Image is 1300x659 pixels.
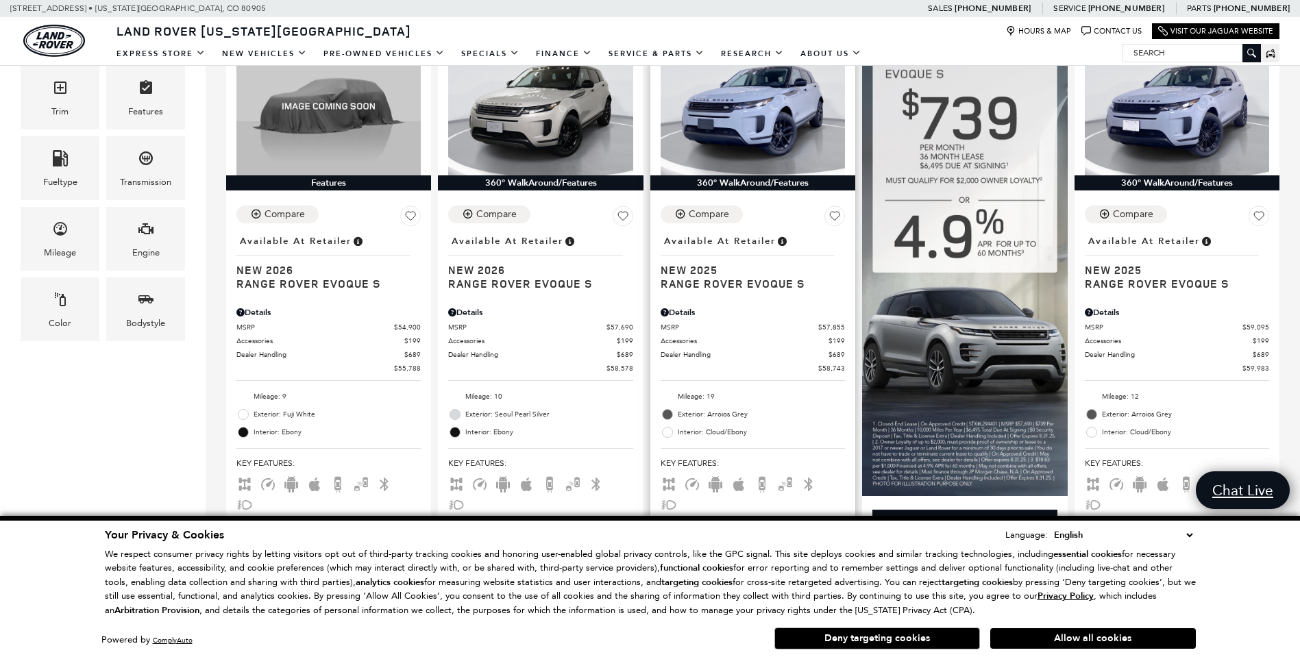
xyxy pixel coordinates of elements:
span: $58,743 [818,363,845,373]
strong: Arbitration Provision [114,604,199,617]
img: 2026 Land Rover Range Rover Evoque S [236,37,421,175]
span: New 2025 [661,263,835,277]
span: Android Auto [707,478,724,488]
span: Apple Car-Play [1155,478,1171,488]
span: Vehicle is in stock and ready for immediate delivery. Due to demand, availability is subject to c... [776,234,788,249]
span: MSRP [661,322,818,332]
span: Vehicle is in stock and ready for immediate delivery. Due to demand, availability is subject to c... [563,234,576,249]
li: Mileage: 10 [448,388,633,406]
span: Key Features : [236,456,421,471]
span: $199 [829,336,845,346]
a: MSRP $57,690 [448,322,633,332]
div: EngineEngine [106,207,185,271]
div: Pricing Details - Range Rover Evoque S [1085,306,1269,319]
span: Dealer Handling [1085,349,1253,360]
span: $689 [617,349,633,360]
a: MSRP $59,095 [1085,322,1269,332]
span: Interior: Cloud/Ebony [678,425,845,439]
span: Exterior: Arroios Grey [1102,408,1269,421]
span: Dealer Handling [236,349,404,360]
span: Chat Live [1205,481,1280,499]
div: Pricing Details - Range Rover Evoque S [661,306,845,319]
span: $689 [829,349,845,360]
div: ColorColor [21,277,99,341]
strong: functional cookies [660,562,733,574]
span: Transmission [138,147,154,175]
div: Features [128,104,163,119]
span: Fueltype [52,147,69,175]
strong: analytics cookies [356,576,424,588]
a: Land Rover [US_STATE][GEOGRAPHIC_DATA] [108,23,419,39]
span: Apple Car-Play [518,478,535,488]
span: Service [1053,3,1086,13]
a: Dealer Handling $689 [448,349,633,360]
div: 360° WalkAround/Features [650,175,855,190]
span: Range Rover Evoque S [236,277,410,290]
span: $199 [1253,336,1269,346]
li: Mileage: 12 [1085,388,1269,406]
select: Language Select [1051,527,1196,543]
a: Accessories $199 [236,336,421,346]
span: Key Features : [1085,456,1269,471]
span: Key Features : [661,456,845,471]
span: Trim [52,76,69,104]
div: Mileage [44,245,76,260]
span: $59,095 [1242,322,1269,332]
a: Accessories $199 [448,336,633,346]
input: Search [1123,45,1260,61]
span: Vehicle is in stock and ready for immediate delivery. Due to demand, availability is subject to c... [352,234,364,249]
span: Sales [928,3,953,13]
div: Features [226,175,431,190]
span: Range Rover Evoque S [661,277,835,290]
span: New 2026 [448,263,622,277]
span: MSRP [236,322,394,332]
span: New 2025 [1085,263,1259,277]
li: Mileage: 19 [661,388,845,406]
a: [PHONE_NUMBER] [955,3,1031,14]
a: $58,578 [448,363,633,373]
div: Transmission [120,175,171,190]
span: Blind Spot Monitor [565,478,581,488]
a: Hours & Map [1006,26,1071,36]
div: Compare [689,208,729,221]
span: Bodystyle [138,288,154,316]
span: Vehicle is in stock and ready for immediate delivery. Due to demand, availability is subject to c... [1200,234,1212,249]
span: Adaptive Cruise Control [1108,478,1125,488]
div: Powered by [101,636,193,645]
a: Available at RetailerNew 2025Range Rover Evoque S [1085,232,1269,290]
strong: targeting cookies [942,576,1013,588]
span: Blind Spot Monitor [353,478,369,488]
div: TrimTrim [21,66,99,129]
span: Adaptive Cruise Control [471,478,488,488]
a: Service & Parts [600,42,713,66]
span: Fog Lights [236,499,253,508]
img: Land Rover [23,25,85,57]
button: Save Vehicle [824,206,845,232]
span: Bluetooth [800,478,817,488]
div: Bodystyle [126,316,165,331]
span: Key Features : [448,456,633,471]
a: [PHONE_NUMBER] [1088,3,1164,14]
span: Bluetooth [376,478,393,488]
button: Deny targeting cookies [774,627,980,649]
div: Language: [1005,530,1048,539]
button: Compare Vehicle [661,206,743,223]
span: Backup Camera [754,478,770,488]
a: Available at RetailerNew 2026Range Rover Evoque S [448,232,633,290]
span: Bluetooth [588,478,604,488]
a: $59,983 [1085,363,1269,373]
a: [STREET_ADDRESS] • [US_STATE][GEOGRAPHIC_DATA], CO 80905 [10,3,266,13]
span: Apple Car-Play [731,478,747,488]
span: Fog Lights [448,499,465,508]
img: 2026 Land Rover Range Rover Evoque S [448,37,633,175]
span: $199 [404,336,421,346]
a: MSRP $57,855 [661,322,845,332]
div: TransmissionTransmission [106,136,185,200]
div: Compare [265,208,305,221]
div: Compare [1113,208,1153,221]
span: Interior: Cloud/Ebony [1102,425,1269,439]
a: Available at RetailerNew 2026Range Rover Evoque S [236,232,421,290]
span: Available at Retailer [1088,234,1200,249]
span: Range Rover Evoque S [1085,277,1259,290]
span: Your Privacy & Cookies [105,527,224,543]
